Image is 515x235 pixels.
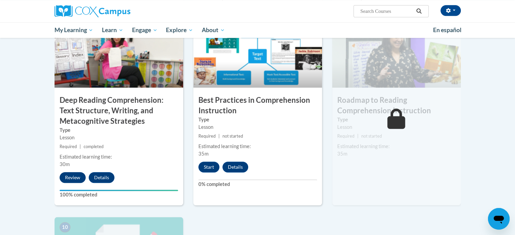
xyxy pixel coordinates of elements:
[198,162,219,172] button: Start
[84,144,104,149] span: completed
[55,5,130,17] img: Cox Campus
[488,208,510,230] iframe: Button to launch messaging window
[166,26,193,34] span: Explore
[162,22,197,38] a: Explore
[197,22,229,38] a: About
[60,126,178,134] label: Type
[60,144,77,149] span: Required
[414,7,424,15] button: Search
[337,134,355,139] span: Required
[361,134,382,139] span: not started
[128,22,162,38] a: Engage
[60,172,86,183] button: Review
[441,5,461,16] button: Account Settings
[60,190,178,191] div: Your progress
[198,123,317,131] div: Lesson
[429,23,466,37] a: En español
[332,95,461,116] h3: Roadmap to Reading Comprehension Instruction
[222,134,243,139] span: not started
[55,20,183,88] img: Course Image
[222,162,248,172] button: Details
[44,22,471,38] div: Main menu
[337,116,456,123] label: Type
[218,134,220,139] span: |
[50,22,98,38] a: My Learning
[357,134,359,139] span: |
[360,7,414,15] input: Search Courses
[55,5,183,17] a: Cox Campus
[193,20,322,88] img: Course Image
[337,123,456,131] div: Lesson
[60,153,178,161] div: Estimated learning time:
[202,26,225,34] span: About
[332,20,461,88] img: Course Image
[55,95,183,126] h3: Deep Reading Comprehension: Text Structure, Writing, and Metacognitive Strategies
[60,191,178,198] label: 100% completed
[60,134,178,141] div: Lesson
[132,26,157,34] span: Engage
[198,143,317,150] div: Estimated learning time:
[337,143,456,150] div: Estimated learning time:
[337,151,347,157] span: 35m
[198,134,216,139] span: Required
[60,222,70,232] span: 10
[54,26,93,34] span: My Learning
[98,22,128,38] a: Learn
[193,95,322,116] h3: Best Practices in Comprehension Instruction
[80,144,81,149] span: |
[433,26,462,33] span: En español
[198,181,317,188] label: 0% completed
[60,161,70,167] span: 30m
[198,116,317,123] label: Type
[89,172,114,183] button: Details
[102,26,123,34] span: Learn
[198,151,209,157] span: 35m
